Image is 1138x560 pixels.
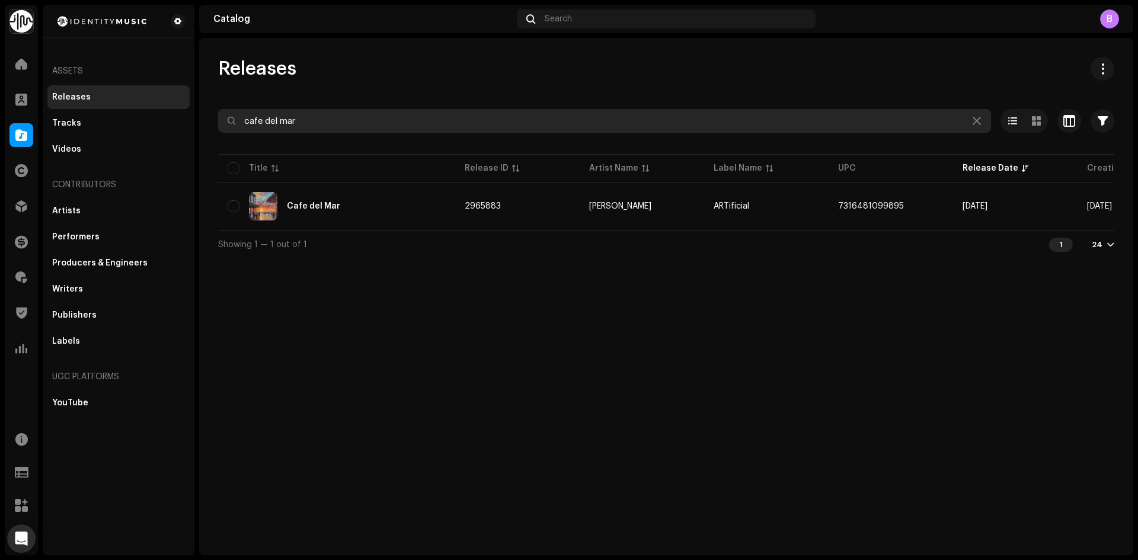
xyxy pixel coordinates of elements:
[47,277,190,301] re-m-nav-item: Writers
[1092,240,1102,249] div: 24
[47,363,190,391] re-a-nav-header: UGC Platforms
[52,311,97,320] div: Publishers
[47,199,190,223] re-m-nav-item: Artists
[838,202,904,210] span: 7316481099895
[1049,238,1073,252] div: 1
[963,202,987,210] span: Sep 5, 2025
[7,524,36,553] div: Open Intercom Messenger
[545,14,572,24] span: Search
[589,162,638,174] div: Artist Name
[52,145,81,154] div: Videos
[589,202,651,210] div: [PERSON_NAME]
[249,162,268,174] div: Title
[52,206,81,216] div: Artists
[213,14,512,24] div: Catalog
[465,162,509,174] div: Release ID
[714,162,762,174] div: Label Name
[589,202,695,210] span: Iascinski
[47,251,190,275] re-m-nav-item: Producers & Engineers
[47,111,190,135] re-m-nav-item: Tracks
[52,284,83,294] div: Writers
[52,258,148,268] div: Producers & Engineers
[52,92,91,102] div: Releases
[249,192,277,220] img: f1b1fdde-c980-437d-a0bb-cc672ee911fb
[47,85,190,109] re-m-nav-item: Releases
[963,162,1018,174] div: Release Date
[52,119,81,128] div: Tracks
[47,137,190,161] re-m-nav-item: Videos
[47,225,190,249] re-m-nav-item: Performers
[47,57,190,85] re-a-nav-header: Assets
[1100,9,1119,28] div: B
[465,202,501,210] span: 2965883
[47,303,190,327] re-m-nav-item: Publishers
[218,241,307,249] span: Showing 1 — 1 out of 1
[47,329,190,353] re-m-nav-item: Labels
[52,14,152,28] img: 2d8271db-5505-4223-b535-acbbe3973654
[52,398,88,408] div: YouTube
[47,171,190,199] re-a-nav-header: Contributors
[287,202,340,210] div: Cafe del Mar
[47,391,190,415] re-m-nav-item: YouTube
[714,202,749,210] span: ARTificial
[52,337,80,346] div: Labels
[218,109,991,133] input: Search
[52,232,100,242] div: Performers
[9,9,33,33] img: 0f74c21f-6d1c-4dbc-9196-dbddad53419e
[218,57,296,81] span: Releases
